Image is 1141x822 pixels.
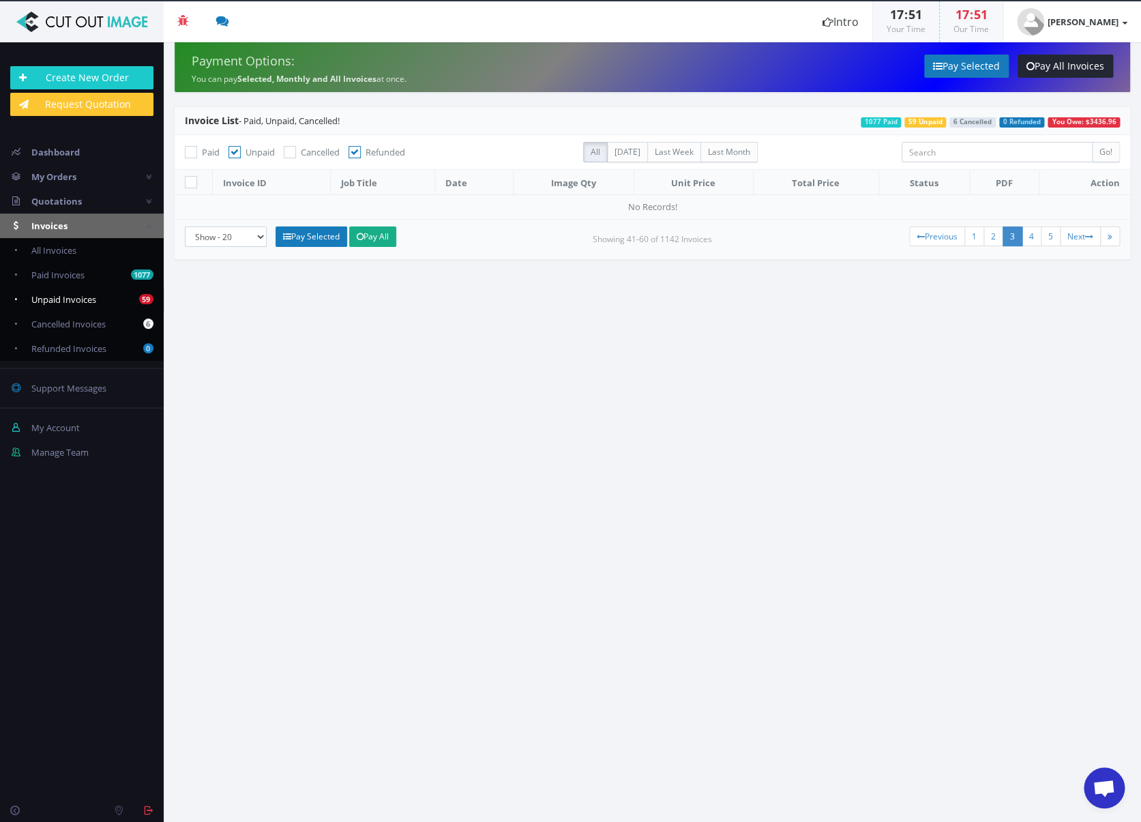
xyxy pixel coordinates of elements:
a: Next [1060,226,1101,246]
th: Invoice ID [213,170,331,195]
span: Manage Team [31,446,89,458]
th: Status [878,170,969,195]
b: 0 [143,343,153,353]
a: 4 [1022,226,1041,246]
span: 0 Refunded [999,117,1045,128]
small: Your Time [887,23,925,35]
input: Go! [1092,142,1120,162]
span: You Owe: $3436.96 [1048,117,1120,128]
span: Quotations [31,195,82,207]
a: 3 [1003,226,1022,246]
span: 51 [908,6,922,23]
span: 59 Unpaid [904,117,946,128]
span: : [969,6,974,23]
span: 1077 Paid [861,117,902,128]
small: You can pay at once. [192,73,406,85]
th: Job Title [331,170,435,195]
a: 1 [964,226,984,246]
span: Paid Invoices [31,269,85,281]
img: Cut Out Image [10,12,153,32]
th: Unit Price [634,170,753,195]
span: Invoice List [185,114,239,127]
input: Search [902,142,1093,162]
th: Action [1039,170,1130,195]
a: Create New Order [10,66,153,89]
th: Date [435,170,514,195]
h4: Payment Options: [192,55,642,68]
span: Refunded Invoices [31,342,106,355]
span: Dashboard [31,146,80,158]
a: Previous [909,226,965,246]
label: Last Week [647,142,701,162]
b: 59 [139,294,153,304]
span: My Account [31,422,80,434]
label: [DATE] [607,142,648,162]
label: Last Month [700,142,758,162]
span: 6 Cancelled [949,117,996,128]
img: user_default.jpg [1017,8,1044,35]
span: : [904,6,908,23]
small: Showing 41-60 of 1142 Invoices [593,233,712,246]
span: Unpaid [246,146,275,158]
span: 17 [955,6,969,23]
span: 51 [974,6,988,23]
a: [PERSON_NAME] [1003,1,1141,42]
small: Our Time [953,23,989,35]
a: 5 [1041,226,1061,246]
span: Refunded [366,146,405,158]
a: Pay All Invoices [1018,55,1113,78]
a: Intro [809,1,872,42]
a: Request Quotation [10,93,153,116]
b: 6 [143,319,153,329]
label: All [583,142,608,162]
th: Image Qty [513,170,634,195]
a: Pay Selected [924,55,1009,78]
td: No Records! [175,195,1130,219]
a: Open chat [1084,767,1125,808]
span: Invoices [31,220,68,232]
span: 17 [890,6,904,23]
a: 2 [983,226,1003,246]
span: - Paid, Unpaid, Cancelled! [185,115,340,127]
a: Pay Selected [276,226,347,247]
strong: [PERSON_NAME] [1048,16,1118,28]
th: PDF [969,170,1039,195]
span: Cancelled [301,146,340,158]
span: My Orders [31,171,76,183]
span: Support Messages [31,382,106,394]
th: Total Price [753,170,878,195]
span: Paid [202,146,220,158]
strong: Selected, Monthly and All Invoices [237,73,376,85]
a: Pay All [349,226,396,247]
span: Cancelled Invoices [31,318,106,330]
span: Unpaid Invoices [31,293,96,306]
span: All Invoices [31,244,76,256]
b: 1077 [131,269,153,280]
